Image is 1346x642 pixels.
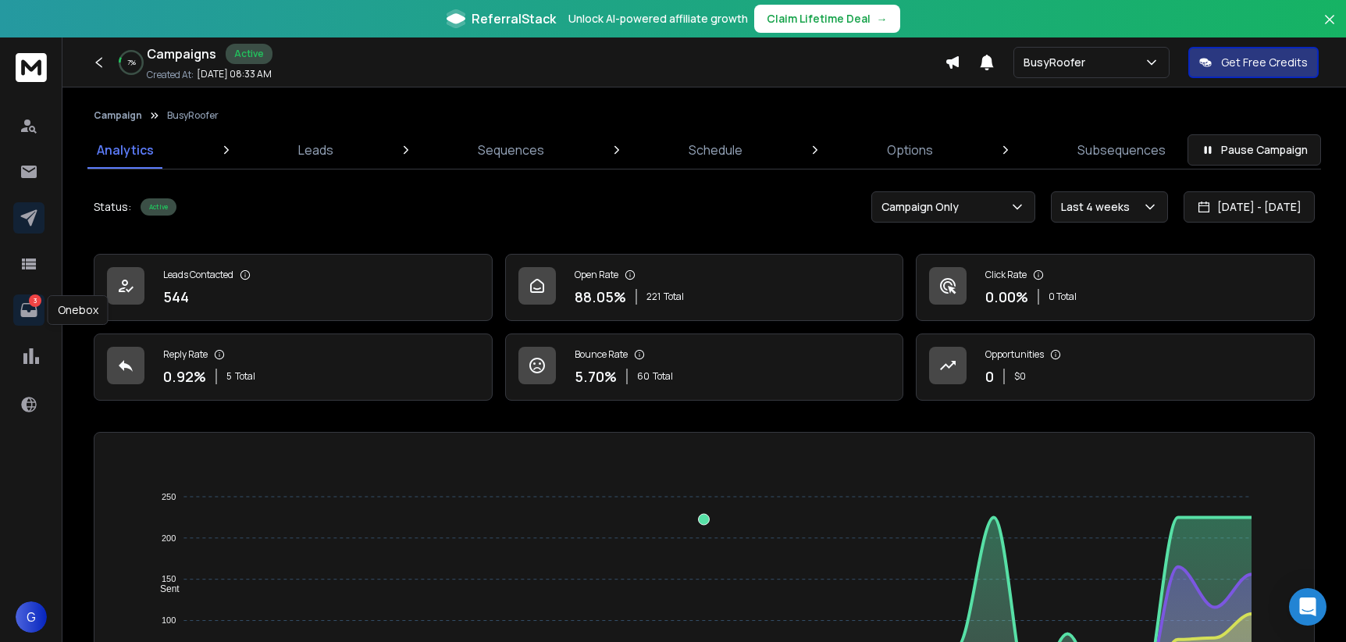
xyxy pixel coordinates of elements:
[94,254,493,321] a: Leads Contacted544
[197,68,272,80] p: [DATE] 08:33 AM
[1061,199,1136,215] p: Last 4 weeks
[16,601,47,633] button: G
[575,348,628,361] p: Bounce Rate
[29,294,41,307] p: 3
[162,533,176,543] tspan: 200
[887,141,933,159] p: Options
[1221,55,1308,70] p: Get Free Credits
[505,254,904,321] a: Open Rate88.05%221Total
[163,366,206,387] p: 0.92 %
[881,199,965,215] p: Campaign Only
[162,615,176,625] tspan: 100
[1188,134,1321,166] button: Pause Campaign
[575,366,617,387] p: 5.70 %
[985,348,1044,361] p: Opportunities
[1077,141,1166,159] p: Subsequences
[147,45,216,63] h1: Campaigns
[1184,191,1315,223] button: [DATE] - [DATE]
[1188,47,1319,78] button: Get Free Credits
[754,5,900,33] button: Claim Lifetime Deal→
[127,58,136,67] p: 7 %
[877,11,888,27] span: →
[916,333,1315,401] a: Opportunities0$0
[653,370,673,383] span: Total
[167,109,219,122] p: BusyRoofer
[226,370,232,383] span: 5
[985,286,1028,308] p: 0.00 %
[94,333,493,401] a: Reply Rate0.92%5Total
[163,269,233,281] p: Leads Contacted
[575,286,626,308] p: 88.05 %
[147,69,194,81] p: Created At:
[163,348,208,361] p: Reply Rate
[94,109,142,122] button: Campaign
[162,574,176,583] tspan: 150
[13,294,45,326] a: 3
[162,492,176,501] tspan: 250
[87,131,163,169] a: Analytics
[148,583,180,594] span: Sent
[1068,131,1175,169] a: Subsequences
[472,9,556,28] span: ReferralStack
[568,11,748,27] p: Unlock AI-powered affiliate growth
[985,269,1027,281] p: Click Rate
[48,295,109,325] div: Onebox
[235,370,255,383] span: Total
[97,141,154,159] p: Analytics
[163,286,189,308] p: 544
[226,44,272,64] div: Active
[94,199,131,215] p: Status:
[916,254,1315,321] a: Click Rate0.00%0 Total
[985,366,994,387] p: 0
[141,198,176,216] div: Active
[878,131,942,169] a: Options
[637,370,650,383] span: 60
[689,141,742,159] p: Schedule
[505,333,904,401] a: Bounce Rate5.70%60Total
[1049,291,1077,303] p: 0 Total
[1319,9,1340,47] button: Close banner
[298,141,333,159] p: Leads
[1024,55,1091,70] p: BusyRoofer
[468,131,554,169] a: Sequences
[289,131,343,169] a: Leads
[1014,370,1026,383] p: $ 0
[575,269,618,281] p: Open Rate
[1289,588,1326,626] div: Open Intercom Messenger
[646,291,661,303] span: 221
[679,131,752,169] a: Schedule
[664,291,684,303] span: Total
[478,141,544,159] p: Sequences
